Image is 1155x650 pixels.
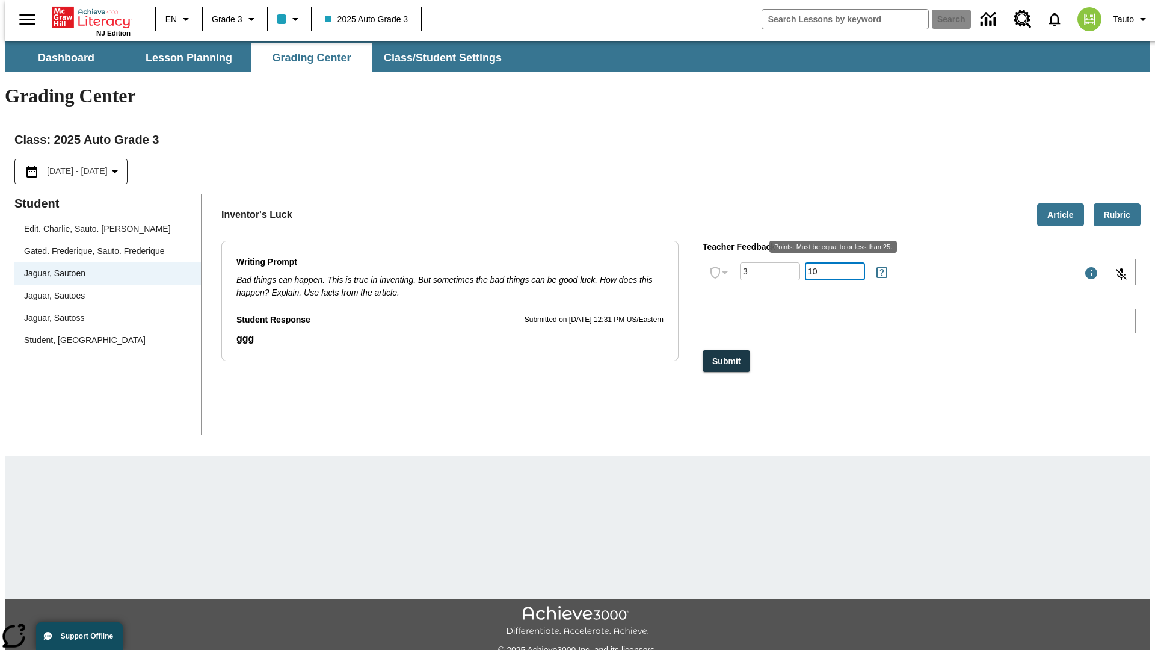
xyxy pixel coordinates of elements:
[160,8,199,30] button: Language: EN, Select a language
[1109,8,1155,30] button: Profile/Settings
[36,622,123,650] button: Support Offline
[14,218,201,240] div: Edit. Charlie, Sauto. [PERSON_NAME]
[1037,203,1084,227] button: Article, Will open in new tab
[14,329,201,351] div: Student, [GEOGRAPHIC_DATA]
[47,165,108,178] span: [DATE] - [DATE]
[525,314,664,326] p: Submitted on [DATE] 12:31 PM US/Eastern
[762,10,928,29] input: search field
[212,13,242,26] span: Grade 3
[272,51,351,65] span: Grading Center
[61,632,113,640] span: Support Offline
[20,164,122,179] button: Select the date range menu item
[325,13,408,26] span: 2025 Auto Grade 3
[6,43,126,72] button: Dashboard
[236,332,664,346] p: ggg
[5,85,1150,107] h1: Grading Center
[805,256,865,288] input: Points: Must be equal to or less than 25.
[165,13,177,26] span: EN
[703,350,750,373] button: Submit
[1084,266,1098,283] div: Maximum 1000 characters Press Escape to exit toolbar and use left and right arrow keys to access ...
[506,606,649,637] img: Achieve3000 Differentiate Accelerate Achieve
[38,51,94,65] span: Dashboard
[805,262,865,280] div: Points: Must be equal to or less than 25.
[24,267,85,280] div: Jaguar, Sautoen
[740,256,800,288] input: Grade: Letters, numbers, %, + and - are allowed.
[14,130,1141,149] h2: Class : 2025 Auto Grade 3
[52,5,131,29] a: Home
[52,4,131,37] div: Home
[1039,4,1070,35] a: Notifications
[973,3,1006,36] a: Data Center
[272,8,307,30] button: Class color is light blue. Change class color
[14,262,201,285] div: Jaguar, Sautoen
[10,2,45,37] button: Open side menu
[221,208,292,222] p: Inventor's Luck
[1070,4,1109,35] button: Select a new avatar
[24,223,171,235] div: Edit. Charlie, Sauto. [PERSON_NAME]
[1006,3,1039,36] a: Resource Center, Will open in new tab
[769,241,897,253] div: Points: Must be equal to or less than 25.
[14,307,201,329] div: Jaguar, Sautoss
[24,245,164,258] div: Gated. Frederique, Sauto. Frederique
[129,43,249,72] button: Lesson Planning
[236,274,664,299] p: Bad things can happen. This is true in inventing. But sometimes the bad things can be good luck. ...
[14,285,201,307] div: Jaguar, Sautoes
[236,314,310,327] p: Student Response
[96,29,131,37] span: NJ Edition
[870,261,894,285] button: Rules for Earning Points and Achievements, Will open in new tab
[374,43,511,72] button: Class/Student Settings
[5,43,513,72] div: SubNavbar
[384,51,502,65] span: Class/Student Settings
[14,194,201,213] p: Student
[1094,203,1141,227] button: Rubric, Will open in new tab
[236,332,664,346] p: Student Response
[703,241,1136,254] p: Teacher Feedback
[236,256,664,269] p: Writing Prompt
[1113,13,1134,26] span: Tauto
[251,43,372,72] button: Grading Center
[146,51,232,65] span: Lesson Planning
[1107,260,1136,289] button: Click to activate and allow voice recognition
[14,240,201,262] div: Gated. Frederique, Sauto. Frederique
[24,312,84,324] div: Jaguar, Sautoss
[207,8,263,30] button: Grade: Grade 3, Select a grade
[5,41,1150,72] div: SubNavbar
[24,289,85,302] div: Jaguar, Sautoes
[108,164,122,179] svg: Collapse Date Range Filter
[24,334,146,347] div: Student, [GEOGRAPHIC_DATA]
[740,262,800,280] div: Grade: Letters, numbers, %, + and - are allowed.
[1077,7,1101,31] img: avatar image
